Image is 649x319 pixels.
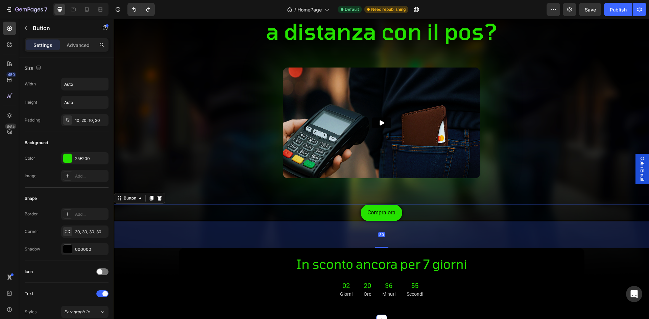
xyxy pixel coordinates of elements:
[62,78,108,90] input: Auto
[114,19,649,319] iframe: Design area
[75,173,107,179] div: Add...
[297,6,322,13] span: HomePage
[268,271,282,280] p: Minuti
[64,309,90,315] span: Paragraph 1*
[62,96,108,108] input: Auto
[33,42,52,49] p: Settings
[25,269,33,275] div: Icon
[226,271,239,280] p: Giorni
[226,262,239,271] div: 02
[25,309,37,315] div: Styles
[294,6,296,13] span: /
[25,173,37,179] div: Image
[25,64,43,73] div: Size
[25,140,48,146] div: Background
[250,271,257,280] p: Ore
[585,7,596,12] span: Save
[25,195,37,202] div: Shape
[67,42,90,49] p: Advanced
[264,213,271,218] div: 80
[610,6,627,13] div: Publish
[169,49,366,159] img: Alt image
[61,306,109,318] button: Paragraph 1*
[3,3,50,16] button: 7
[525,138,532,162] span: Optin Email
[127,3,155,16] div: Undo/Redo
[254,189,282,199] p: Compra ora
[250,262,257,271] div: 20
[5,124,16,129] div: Beta
[247,186,288,202] a: Compra ora
[371,6,406,12] span: Need republishing
[258,99,277,109] button: Play
[25,229,38,235] div: Corner
[75,229,107,235] div: 30, 30, 30, 30
[25,81,36,87] div: Width
[6,72,16,77] div: 450
[345,6,359,12] span: Default
[25,291,33,297] div: Text
[65,236,471,254] h2: In sconto ancora per 7 giorni
[33,24,90,32] p: Button
[75,156,107,162] div: 25E200
[293,271,309,280] p: Secondi
[75,246,107,252] div: 000000
[8,176,24,182] div: Button
[75,211,107,217] div: Add...
[25,117,40,123] div: Padding
[75,117,107,124] div: 10, 20, 10, 20
[44,5,47,14] p: 7
[25,155,35,161] div: Color
[293,262,309,271] div: 55
[25,246,40,252] div: Shadow
[604,3,632,16] button: Publish
[268,262,282,271] div: 36
[626,286,642,302] div: Open Intercom Messenger
[25,211,38,217] div: Border
[25,99,37,105] div: Height
[579,3,601,16] button: Save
